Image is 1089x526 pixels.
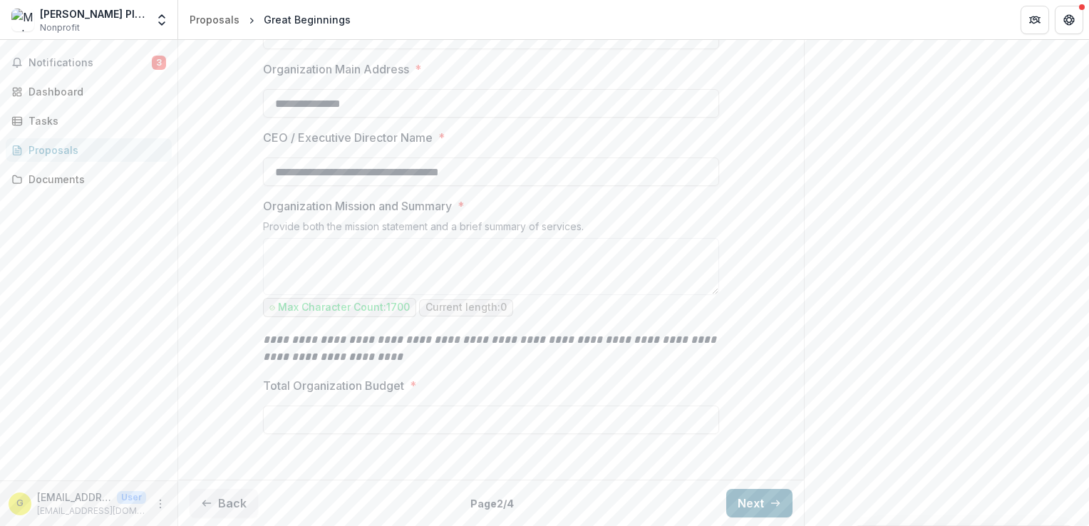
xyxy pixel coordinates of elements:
[117,491,146,504] p: User
[40,6,146,21] div: [PERSON_NAME] Place, Inc.
[263,129,433,146] p: CEO / Executive Director Name
[264,12,351,27] div: Great Beginnings
[726,489,793,517] button: Next
[263,377,404,394] p: Total Organization Budget
[152,6,172,34] button: Open entity switcher
[29,84,160,99] div: Dashboard
[6,138,172,162] a: Proposals
[152,56,166,70] span: 3
[6,51,172,74] button: Notifications3
[29,172,160,187] div: Documents
[184,9,245,30] a: Proposals
[263,61,409,78] p: Organization Main Address
[37,505,146,517] p: [EMAIL_ADDRESS][DOMAIN_NAME]
[6,109,172,133] a: Tasks
[190,489,258,517] button: Back
[263,220,719,238] div: Provide both the mission statement and a brief summary of services.
[263,197,452,215] p: Organization Mission and Summary
[29,113,160,128] div: Tasks
[190,12,239,27] div: Proposals
[1021,6,1049,34] button: Partners
[40,21,80,34] span: Nonprofit
[29,57,152,69] span: Notifications
[29,143,160,158] div: Proposals
[152,495,169,512] button: More
[6,80,172,103] a: Dashboard
[11,9,34,31] img: Madonna Place, Inc.
[6,167,172,191] a: Documents
[278,301,410,314] p: Max Character Count: 1700
[470,496,514,511] p: Page 2 / 4
[16,499,24,508] div: grants@madonnaplace.org
[37,490,111,505] p: [EMAIL_ADDRESS][DOMAIN_NAME]
[425,301,507,314] p: Current length: 0
[184,9,356,30] nav: breadcrumb
[1055,6,1083,34] button: Get Help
